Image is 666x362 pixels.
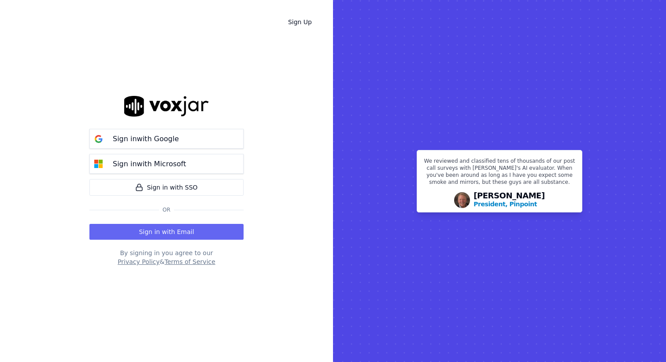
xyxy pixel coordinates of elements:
[113,159,186,169] p: Sign in with Microsoft
[164,257,215,266] button: Terms of Service
[422,157,577,189] p: We reviewed and classified tens of thousands of our post call surveys with [PERSON_NAME]'s AI eva...
[454,192,470,208] img: Avatar
[113,134,179,144] p: Sign in with Google
[159,206,174,213] span: Or
[118,257,159,266] button: Privacy Policy
[90,130,107,148] img: google Sign in button
[89,154,244,174] button: Sign inwith Microsoft
[89,224,244,240] button: Sign in with Email
[89,249,244,266] div: By signing in you agree to our &
[474,192,545,208] div: [PERSON_NAME]
[474,200,537,208] p: President, Pinpoint
[89,129,244,149] button: Sign inwith Google
[124,96,209,117] img: logo
[89,179,244,196] a: Sign in with SSO
[281,14,319,30] a: Sign Up
[90,155,107,173] img: microsoft Sign in button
